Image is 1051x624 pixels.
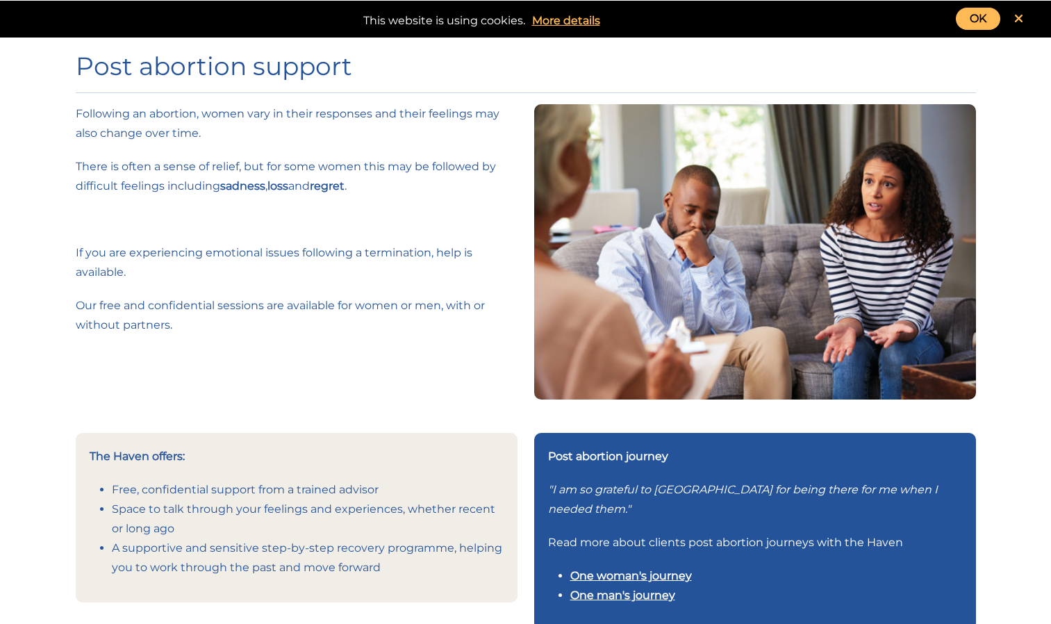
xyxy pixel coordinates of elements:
p: There is often a sense of relief, but for some women this may be followed by difficult feelings i... [76,157,518,196]
a: More details [525,11,607,31]
a: One woman's journey [570,569,692,582]
p: Our free and confidential sessions are available for women or men, with or without partners. [76,296,518,335]
strong: regret [310,179,345,192]
p: "I am so grateful to [GEOGRAPHIC_DATA] for being there for me when I needed them." [548,480,962,519]
div: This website is using cookies. [14,8,1037,31]
li: Space to talk through your feelings and experiences, whether recent or long ago [112,500,504,539]
a: OK [956,8,1000,30]
strong: Post abortion journey [548,450,668,463]
strong: The Haven offers: [90,450,185,463]
p: Read more about clients post abortion journeys with the Haven [548,533,962,552]
p: If you are experiencing emotional issues following a termination, help is available. [76,243,518,282]
strong: sadness [220,179,265,192]
a: One man's journey [570,589,675,602]
img: Young couple in crisis trying solve problem during counselling [534,104,976,399]
h1: Post abortion support [76,51,976,81]
li: A supportive and sensitive step-by-step recovery programme, helping you to work through the past ... [112,539,504,577]
strong: loss [267,179,288,192]
p: Following an abortion, women vary in their responses and their feelings may also change over time. [76,104,518,143]
li: Free, confidential support from a trained advisor [112,480,504,500]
